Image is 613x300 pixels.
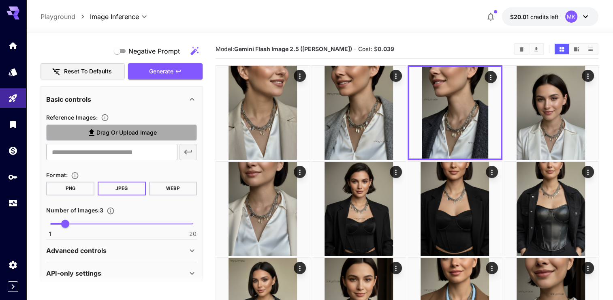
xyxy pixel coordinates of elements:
button: Expand sidebar [8,281,18,292]
button: $20.011MK [502,7,598,26]
div: Home [8,41,18,51]
div: Models [8,67,18,77]
div: Actions [294,70,306,82]
a: Playground [41,12,75,21]
p: Basic controls [46,94,91,104]
label: Drag or upload image [46,124,197,141]
div: Actions [294,262,306,274]
div: Actions [582,262,594,274]
span: Model: [216,45,352,52]
div: Actions [390,166,402,178]
span: credits left [530,13,559,20]
span: Negative Prompt [128,46,180,56]
div: Actions [294,166,306,178]
button: WEBP [149,182,197,195]
button: Show media in grid view [555,44,569,54]
button: Download All [529,44,543,54]
p: · [354,44,356,54]
div: API-only settings [46,264,197,283]
img: 9k= [312,66,406,160]
div: Basic controls [46,90,197,109]
div: API Keys [8,172,18,182]
div: Actions [582,166,594,178]
div: Wallet [8,146,18,156]
span: Cost: $ [358,45,394,52]
img: Z [216,66,310,160]
button: Upload a reference image to guide the result. This is needed for Image-to-Image or Inpainting. Su... [98,114,112,122]
div: Library [8,117,18,127]
div: Actions [486,166,498,178]
button: Show media in video view [569,44,583,54]
span: Reference Images : [46,114,98,121]
b: Gemini Flash Image 2.5 ([PERSON_NAME]) [234,45,352,52]
span: Generate [149,66,173,77]
span: Drag or upload image [96,128,157,138]
nav: breadcrumb [41,12,90,21]
span: Format : [46,171,68,178]
span: 1 [49,230,51,238]
button: Clear All [515,44,529,54]
b: 0.039 [378,45,394,52]
button: Choose the file format for the output image. [68,171,82,180]
img: Z [504,66,598,160]
button: PNG [46,182,94,195]
div: Actions [582,70,594,82]
span: $20.01 [510,13,530,20]
span: 20 [189,230,197,238]
div: Actions [486,262,498,274]
img: 9k= [504,162,598,256]
div: $20.011 [510,13,559,21]
div: Playground [8,93,18,103]
img: Z [409,67,501,159]
img: Z [216,162,310,256]
div: MK [565,11,577,23]
div: Actions [390,262,402,274]
div: Usage [8,198,18,208]
button: Specify how many images to generate in a single request. Each image generation will be charged se... [103,207,118,215]
button: Reset to defaults [41,63,125,80]
img: 9k= [312,162,406,256]
p: Advanced controls [46,246,107,255]
div: Clear AllDownload All [514,43,544,55]
div: Actions [390,70,402,82]
button: JPEG [98,182,146,195]
div: Settings [8,260,18,270]
p: API-only settings [46,268,101,278]
button: Generate [128,63,203,80]
div: Show media in grid viewShow media in video viewShow media in list view [554,43,598,55]
span: Image Inference [90,12,139,21]
div: Actions [485,71,497,83]
img: 2Q== [408,162,502,256]
div: Advanced controls [46,241,197,260]
span: Number of images : 3 [46,207,103,214]
button: Show media in list view [583,44,598,54]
